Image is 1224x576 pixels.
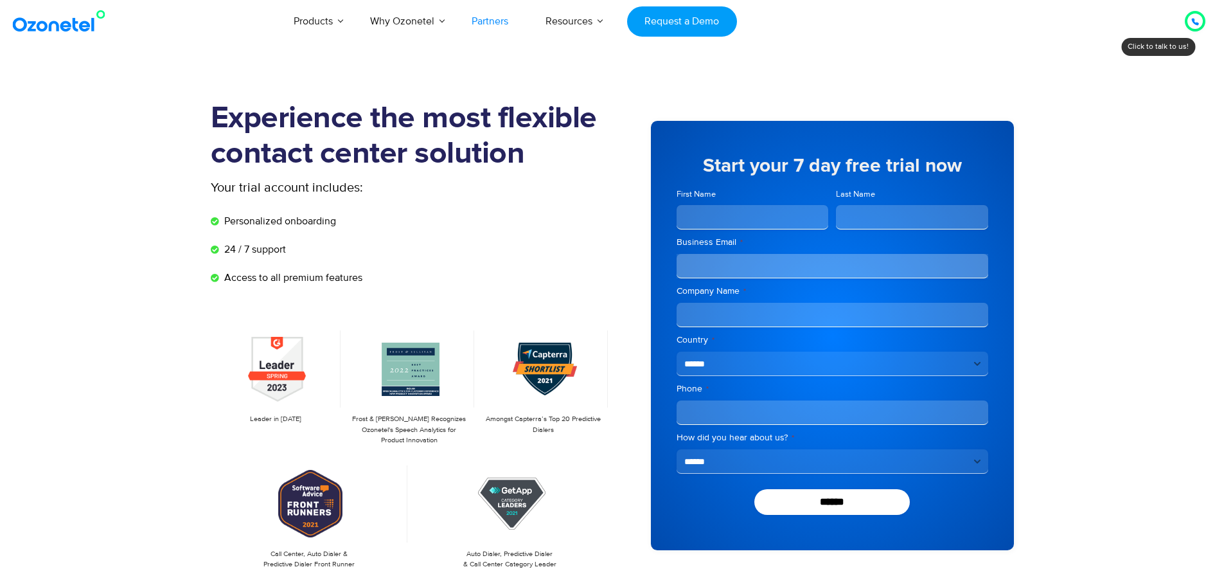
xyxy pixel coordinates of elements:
label: How did you hear about us? [677,431,988,444]
p: Auto Dialer, Predictive Dialer & Call Center Category Leader [418,549,602,570]
label: Last Name [836,188,988,201]
label: Country [677,334,988,346]
p: Amongst Capterra’s Top 20 Predictive Dialers [484,414,601,435]
label: Business Email [677,236,988,249]
label: Phone [677,382,988,395]
span: 24 / 7 support [221,242,286,257]
p: Call Center, Auto Dialer & Predictive Dialer Front Runner [217,549,402,570]
label: First Name [677,188,829,201]
h5: Start your 7 day free trial now [677,156,988,175]
label: Company Name [677,285,988,298]
p: Leader in [DATE] [217,414,334,425]
a: Request a Demo [627,6,737,37]
p: Frost & [PERSON_NAME] Recognizes Ozonetel's Speech Analytics for Product Innovation [351,414,468,446]
span: Personalized onboarding [221,213,336,229]
p: Your trial account includes: [211,178,516,197]
span: Access to all premium features [221,270,362,285]
h1: Experience the most flexible contact center solution [211,101,612,172]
